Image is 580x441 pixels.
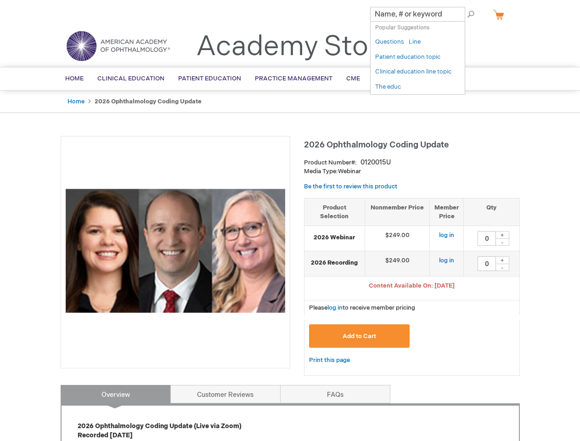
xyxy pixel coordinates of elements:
a: Print this page [309,355,350,366]
span: Content Available On: [DATE] [369,282,455,289]
td: $249.00 [365,251,430,277]
strong: 2026 Ophthalmology Coding Update [95,98,202,105]
a: Clinical education line topic [375,68,451,76]
span: Popular Suggestions [375,24,429,31]
th: Product Selection [304,198,365,226]
a: Overview [61,385,171,403]
th: Nonmember Price [365,198,430,226]
span: CME [346,75,360,82]
button: Add to Cart [309,324,410,348]
a: Questions [375,38,404,46]
div: - [496,264,509,271]
span: Search [444,5,479,23]
p: Webinar [304,167,520,176]
strong: Media Type: [304,168,338,175]
a: The educ [375,83,401,91]
span: Clinical Education [97,75,164,82]
a: Academy Store [196,30,394,63]
span: Practice Management [255,75,332,82]
strong: Product Number [304,159,357,166]
a: log in [327,304,343,311]
span: 2026 Ophthalmology Coding Update [304,140,449,150]
input: Name, # or keyword [370,7,465,22]
strong: 2026 Webinar [309,233,360,242]
a: FAQs [280,385,390,403]
div: + [496,231,509,239]
span: Add to Cart [343,333,376,340]
a: Line [409,38,421,46]
div: - [496,238,509,246]
th: Member Price [430,198,464,226]
a: log in [439,232,454,239]
img: 2026 Ophthalmology Coding Update [66,141,285,361]
input: Qty [478,231,496,246]
a: Customer Reviews [170,385,281,403]
input: Qty [478,256,496,271]
span: Home [65,75,84,82]
a: Home [68,98,84,105]
a: Be the first to review this product [304,183,397,190]
div: 0120015U [360,158,391,167]
a: Patient education topic [375,53,440,62]
div: + [496,256,509,264]
a: log in [439,257,454,264]
th: Qty [464,198,519,226]
span: Please to receive member pricing [309,304,415,311]
td: $249.00 [365,226,430,251]
span: Patient Education [178,75,241,82]
strong: 2026 Recording [309,259,360,267]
